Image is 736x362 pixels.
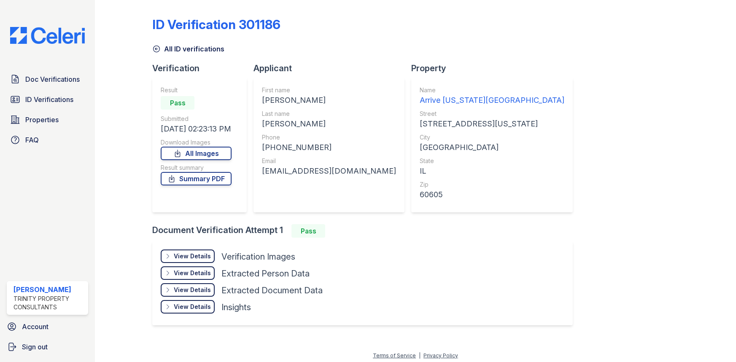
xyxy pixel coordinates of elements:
[420,118,564,130] div: [STREET_ADDRESS][US_STATE]
[7,131,88,148] a: FAQ
[25,74,80,84] span: Doc Verifications
[221,251,295,263] div: Verification Images
[161,115,232,123] div: Submitted
[161,96,194,110] div: Pass
[420,86,564,94] div: Name
[262,86,396,94] div: First name
[420,110,564,118] div: Street
[262,165,396,177] div: [EMAIL_ADDRESS][DOMAIN_NAME]
[3,338,92,355] a: Sign out
[25,94,73,105] span: ID Verifications
[161,172,232,185] a: Summary PDF
[373,352,416,359] a: Terms of Service
[13,284,85,295] div: [PERSON_NAME]
[262,157,396,165] div: Email
[253,62,411,74] div: Applicant
[411,62,580,74] div: Property
[221,301,251,313] div: Insights
[161,147,232,160] a: All Images
[262,118,396,130] div: [PERSON_NAME]
[174,303,211,311] div: View Details
[161,86,232,94] div: Result
[174,269,211,277] div: View Details
[423,352,458,359] a: Privacy Policy
[420,189,564,201] div: 60605
[161,123,232,135] div: [DATE] 02:23:13 PM
[22,342,48,352] span: Sign out
[152,17,280,32] div: ID Verification 301186
[25,115,59,125] span: Properties
[419,352,421,359] div: |
[7,71,88,88] a: Doc Verifications
[420,142,564,153] div: [GEOGRAPHIC_DATA]
[3,318,92,335] a: Account
[291,224,325,238] div: Pass
[22,322,49,332] span: Account
[221,284,323,296] div: Extracted Document Data
[25,135,39,145] span: FAQ
[221,268,310,279] div: Extracted Person Data
[152,44,224,54] a: All ID verifications
[420,133,564,142] div: City
[420,180,564,189] div: Zip
[262,110,396,118] div: Last name
[161,138,232,147] div: Download Images
[420,94,564,106] div: Arrive [US_STATE][GEOGRAPHIC_DATA]
[152,224,580,238] div: Document Verification Attempt 1
[152,62,253,74] div: Verification
[7,111,88,128] a: Properties
[262,142,396,153] div: [PHONE_NUMBER]
[420,165,564,177] div: IL
[174,286,211,294] div: View Details
[420,157,564,165] div: State
[3,27,92,44] img: CE_Logo_Blue-a8612792a0a2168367f1c8372b55b34899dd931a85d93a1a3d3e32e68fde9ad4.png
[262,94,396,106] div: [PERSON_NAME]
[161,164,232,172] div: Result summary
[13,295,85,311] div: Trinity Property Consultants
[7,91,88,108] a: ID Verifications
[262,133,396,142] div: Phone
[174,252,211,260] div: View Details
[420,86,564,106] a: Name Arrive [US_STATE][GEOGRAPHIC_DATA]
